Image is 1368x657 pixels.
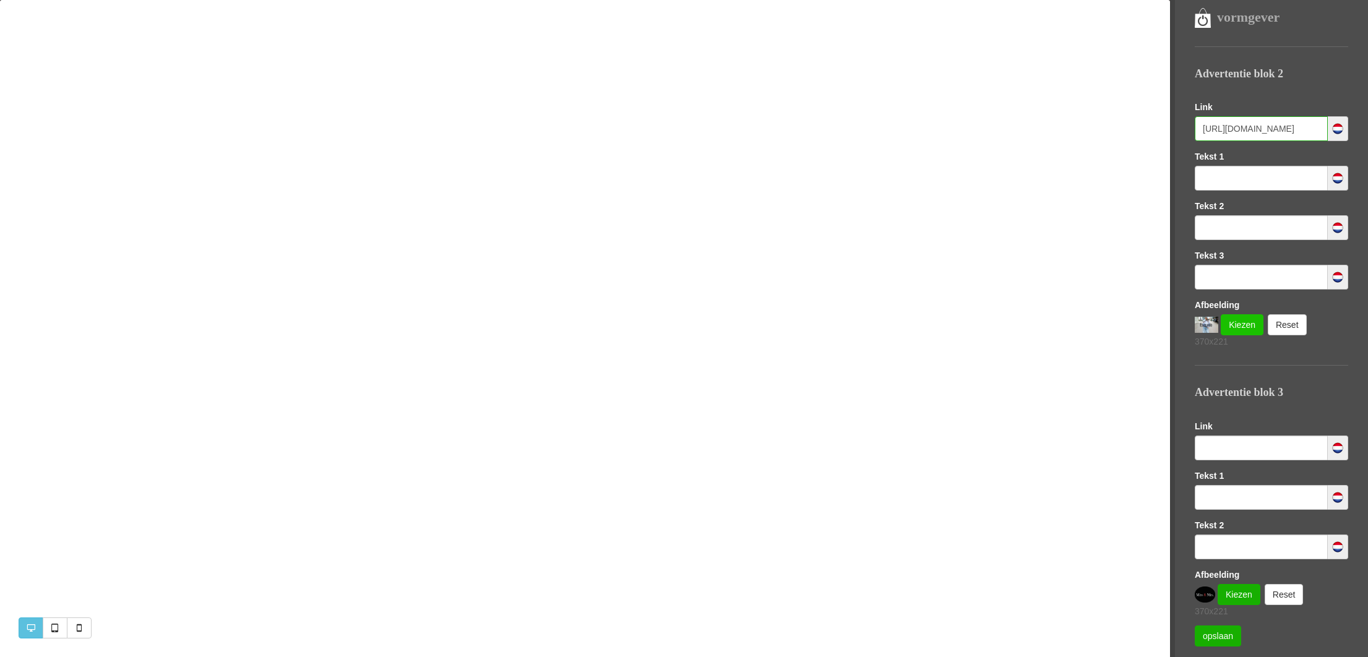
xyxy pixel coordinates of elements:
[1195,101,1213,113] label: Link
[1221,314,1263,335] a: Kiezen
[19,617,43,638] a: Desktop
[1268,314,1307,335] a: Reset
[1195,299,1239,311] label: Afbeelding
[1331,172,1344,184] img: flag_nl-nl.png
[1195,470,1224,482] label: Tekst 1
[1195,249,1224,262] label: Tekst 3
[1195,586,1215,603] img: 1logo-miss-mrs.png
[1195,317,1218,333] img: esqualo2.png
[1195,625,1241,646] a: opslaan
[1195,605,1348,617] p: 370x221
[1331,271,1344,283] img: flag_nl-nl.png
[1217,9,1280,25] strong: vormgever
[43,617,67,638] a: Tablet
[1195,66,1283,82] label: Advertentie blok 2
[1195,385,1283,401] label: Advertentie blok 3
[1265,584,1304,605] a: Reset
[1195,335,1348,348] p: 370x221
[1331,491,1344,504] img: flag_nl-nl.png
[67,617,92,638] a: Mobile
[1331,221,1344,234] img: flag_nl-nl.png
[1218,584,1260,605] a: Kiezen
[1195,420,1213,432] label: Link
[1195,519,1224,531] label: Tekst 2
[1195,150,1224,163] label: Tekst 1
[1331,122,1344,135] img: flag_nl-nl.png
[1195,200,1224,212] label: Tekst 2
[1331,442,1344,454] img: flag_nl-nl.png
[1331,541,1344,553] img: flag_nl-nl.png
[1195,569,1239,581] label: Afbeelding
